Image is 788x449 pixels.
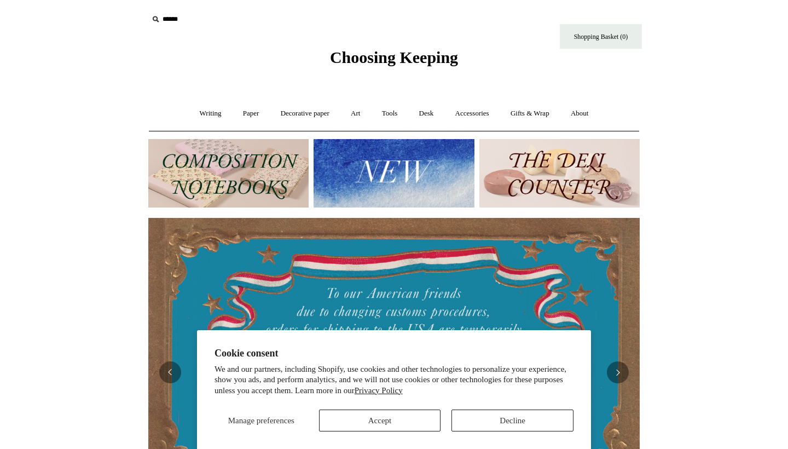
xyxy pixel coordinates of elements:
span: Manage preferences [228,416,294,425]
a: Decorative paper [271,99,339,128]
img: New.jpg__PID:f73bdf93-380a-4a35-bcfe-7823039498e1 [314,139,474,208]
p: We and our partners, including Shopify, use cookies and other technologies to personalize your ex... [215,364,573,396]
a: Choosing Keeping [330,57,458,65]
a: Shopping Basket (0) [560,24,642,49]
a: Gifts & Wrap [501,99,559,128]
a: Paper [233,99,269,128]
span: Choosing Keeping [330,48,458,66]
img: The Deli Counter [479,139,640,208]
button: Accept [319,410,441,431]
img: 202302 Composition ledgers.jpg__PID:69722ee6-fa44-49dd-a067-31375e5d54ec [148,139,309,208]
a: Writing [190,99,231,128]
a: Desk [409,99,444,128]
a: About [561,99,599,128]
button: Next [607,361,629,383]
button: Manage preferences [215,410,308,431]
button: Decline [451,410,573,431]
button: Previous [159,361,181,383]
h2: Cookie consent [215,348,573,359]
a: Tools [372,99,408,128]
a: Accessories [445,99,499,128]
a: Art [341,99,370,128]
a: Privacy Policy [355,386,403,395]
